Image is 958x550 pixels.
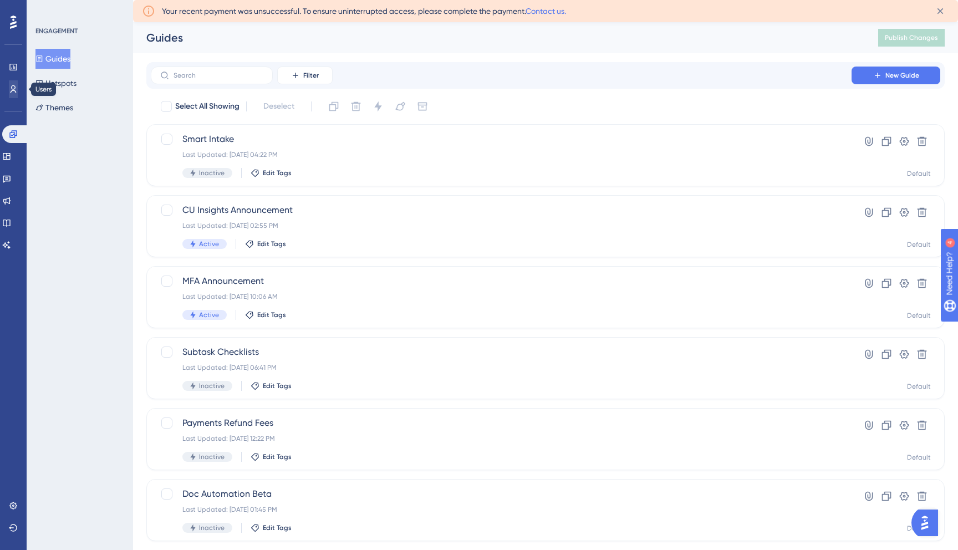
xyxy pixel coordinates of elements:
div: 4 [77,6,80,14]
span: Active [199,240,219,248]
button: Themes [35,98,73,118]
button: Edit Tags [245,240,286,248]
div: Default [907,240,931,249]
span: Doc Automation Beta [182,487,820,501]
input: Search [174,72,263,79]
span: Inactive [199,452,225,461]
span: Active [199,310,219,319]
div: Default [907,311,931,320]
button: Deselect [253,96,304,116]
div: Default [907,453,931,462]
button: Filter [277,67,333,84]
span: Payments Refund Fees [182,416,820,430]
span: Inactive [199,523,225,532]
a: Contact us. [526,7,566,16]
span: Edit Tags [257,310,286,319]
div: ENGAGEMENT [35,27,78,35]
div: Last Updated: [DATE] 04:22 PM [182,150,820,159]
div: Last Updated: [DATE] 06:41 PM [182,363,820,372]
div: Default [907,382,931,391]
button: Hotspots [35,73,77,93]
div: Last Updated: [DATE] 12:22 PM [182,434,820,443]
button: Edit Tags [251,381,292,390]
div: Last Updated: [DATE] 02:55 PM [182,221,820,230]
button: New Guide [852,67,940,84]
button: Guides [35,49,70,69]
span: Inactive [199,381,225,390]
button: Edit Tags [245,310,286,319]
div: Guides [146,30,850,45]
span: Edit Tags [257,240,286,248]
div: Default [907,524,931,533]
div: Last Updated: [DATE] 01:45 PM [182,505,820,514]
button: Publish Changes [878,29,945,47]
span: Select All Showing [175,100,239,113]
button: Edit Tags [251,452,292,461]
iframe: UserGuiding AI Assistant Launcher [911,506,945,539]
span: Smart Intake [182,133,820,146]
span: CU Insights Announcement [182,203,820,217]
span: Edit Tags [263,452,292,461]
span: Edit Tags [263,523,292,532]
span: MFA Announcement [182,274,820,288]
span: New Guide [885,71,919,80]
span: Edit Tags [263,169,292,177]
button: Edit Tags [251,169,292,177]
div: Last Updated: [DATE] 10:06 AM [182,292,820,301]
button: Edit Tags [251,523,292,532]
span: Deselect [263,100,294,113]
span: Your recent payment was unsuccessful. To ensure uninterrupted access, please complete the payment. [162,4,566,18]
span: Need Help? [26,3,69,16]
span: Subtask Checklists [182,345,820,359]
div: Default [907,169,931,178]
span: Edit Tags [263,381,292,390]
span: Publish Changes [885,33,938,42]
span: Filter [303,71,319,80]
span: Inactive [199,169,225,177]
